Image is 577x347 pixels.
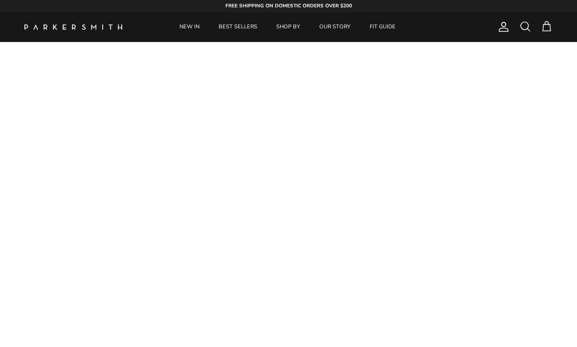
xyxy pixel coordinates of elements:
strong: FREE SHIPPING ON DOMESTIC ORDERS OVER $200 [225,2,352,9]
a: BEST SELLERS [210,12,266,42]
a: NEW IN [171,12,208,42]
div: Primary [146,12,429,42]
a: FIT GUIDE [361,12,404,42]
a: SHOP BY [267,12,309,42]
a: Account [494,21,510,33]
a: Parker Smith [24,24,122,30]
a: OUR STORY [311,12,359,42]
